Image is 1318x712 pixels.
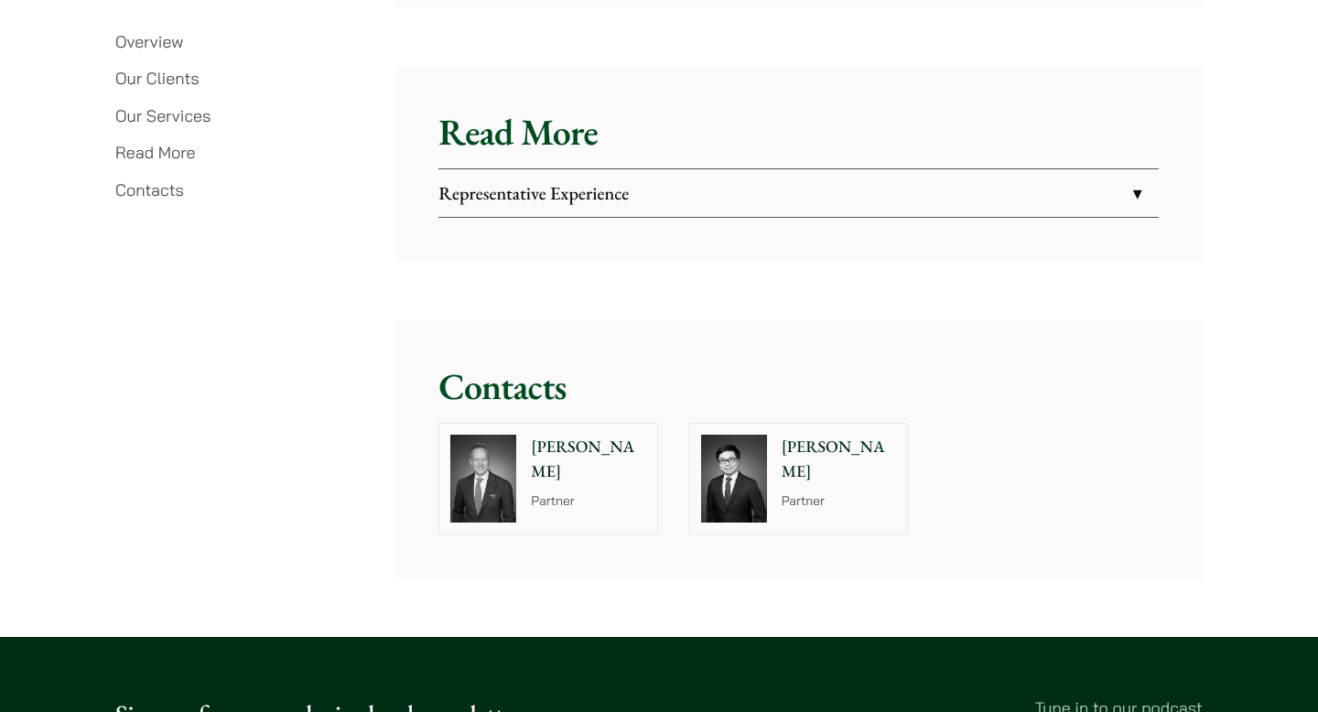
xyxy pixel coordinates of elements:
[115,31,183,52] a: Overview
[438,364,1158,408] h2: Contacts
[782,491,897,511] p: Partner
[115,68,200,89] a: Our Clients
[115,105,211,126] a: Our Services
[782,435,897,484] p: [PERSON_NAME]
[438,423,658,534] a: [PERSON_NAME] Partner
[438,110,1158,154] h2: Read More
[531,435,646,484] p: [PERSON_NAME]
[438,169,1158,217] a: Representative Experience
[115,142,195,163] a: Read More
[689,423,909,534] a: [PERSON_NAME] Partner
[531,491,646,511] p: Partner
[115,179,184,200] a: Contacts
